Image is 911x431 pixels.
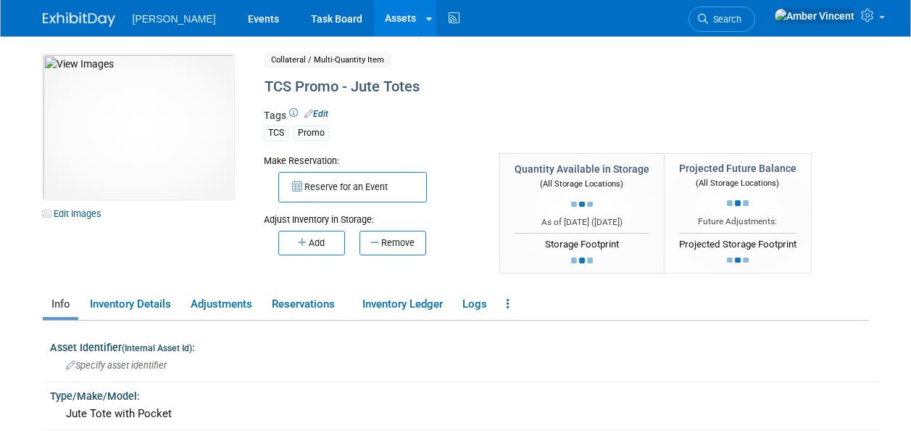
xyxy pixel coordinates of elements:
[122,343,192,353] small: (Internal Asset Id)
[278,231,345,255] button: Add
[81,292,179,317] a: Inventory Details
[679,215,796,228] div: Future Adjustments:
[727,258,749,263] img: loading...
[61,403,869,425] div: Jute Tote with Pocket
[264,126,288,141] div: TCS
[727,200,749,206] img: loading...
[66,360,167,371] span: Specify asset identifier
[571,202,593,208] img: loading...
[43,12,115,27] img: ExhibitDay
[133,13,216,25] span: [PERSON_NAME]
[708,14,741,25] span: Search
[515,216,649,229] div: As of [DATE] ( )
[304,109,328,119] a: Edit
[263,292,351,317] a: Reservations
[679,161,796,176] div: Projected Future Balance
[679,233,796,252] div: Projected Storage Footprint
[679,176,796,189] div: (All Storage Locations)
[43,205,107,223] a: Edit Images
[689,7,755,32] a: Search
[264,153,478,168] div: Make Reservation:
[294,126,329,141] div: Promo
[43,292,78,317] a: Info
[515,176,649,190] div: (All Storage Locations)
[354,292,451,317] a: Inventory Ledger
[278,172,427,202] button: Reserve for an Event
[182,292,260,317] a: Adjustments
[594,217,620,227] span: [DATE]
[774,8,855,24] img: Amber Vincent
[264,52,391,67] span: Collateral / Multi-Quantity Item
[454,292,495,317] a: Logs
[515,162,649,176] div: Quantity Available in Storage
[359,231,426,255] button: Remove
[264,202,478,226] div: Adjust Inventory in Storage:
[259,74,807,100] div: TCS Promo - Jute Totes
[515,233,649,252] div: Storage Footprint
[50,385,880,403] div: Type/Make/Model:
[43,54,234,200] img: View Images
[264,108,807,150] div: Tags
[571,258,593,263] img: loading...
[50,337,880,355] div: Asset Identifier :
